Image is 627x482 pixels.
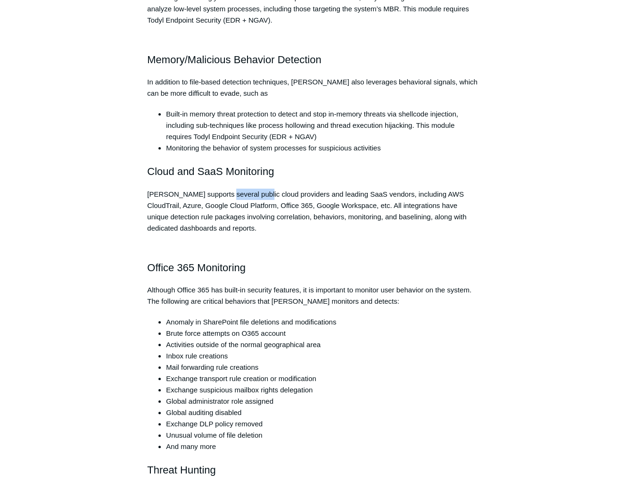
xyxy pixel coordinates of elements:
li: And many more [166,441,480,452]
h2: Memory/Malicious Behavior Detection [147,51,480,68]
p: Although Office 365 has built-in security features, it is important to monitor user behavior on t... [147,284,480,307]
li: Inbox rule creations [166,350,480,362]
p: [PERSON_NAME] supports several public cloud providers and leading SaaS vendors, including AWS Clo... [147,189,480,234]
li: Exchange transport rule creation or modification [166,373,480,384]
li: Mail forwarding rule creations [166,362,480,373]
li: Global administrator role assigned [166,396,480,407]
h2: Threat Hunting [147,462,480,478]
p: In addition to file-based detection techniques, [PERSON_NAME] also leverages behavioral signals, ... [147,76,480,99]
li: Activities outside of the normal geographical area [166,339,480,350]
h2: Office 365 Monitoring [147,259,480,276]
li: Brute force attempts on O365 account [166,328,480,339]
li: Anomaly in SharePoint file deletions and modifications [166,316,480,328]
h2: Cloud and SaaS Monitoring [147,163,480,180]
li: Unusual volume of file deletion [166,430,480,441]
li: Monitoring the behavior of system processes for suspicious activities [166,142,480,154]
li: Global auditing disabled [166,407,480,418]
li: Exchange suspicious mailbox rights delegation [166,384,480,396]
li: Exchange DLP policy removed [166,418,480,430]
li: Built-in memory threat protection to detect and stop in-memory threats via shellcode injection, i... [166,108,480,142]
